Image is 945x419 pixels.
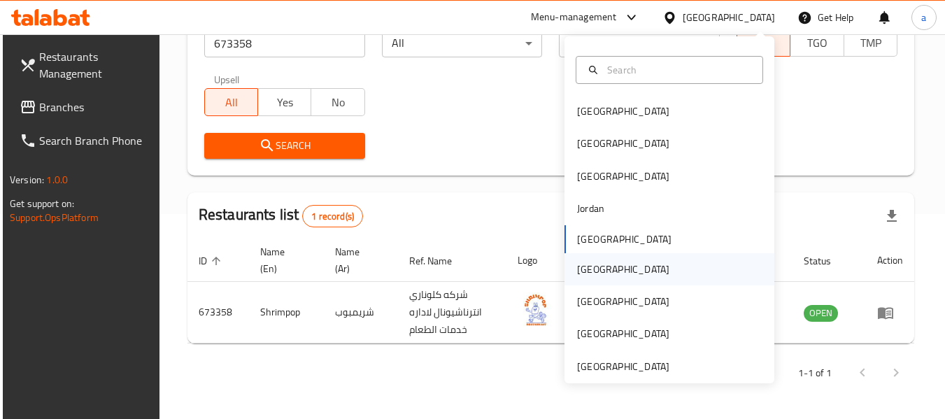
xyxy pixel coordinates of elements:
[39,99,150,115] span: Branches
[10,194,74,213] span: Get support on:
[10,208,99,227] a: Support.OpsPlatform
[335,243,381,277] span: Name (Ar)
[875,199,909,233] div: Export file
[577,359,669,374] div: [GEOGRAPHIC_DATA]
[850,33,892,53] span: TMP
[804,305,838,322] div: OPEN
[790,29,844,57] button: TGO
[204,133,365,159] button: Search
[187,282,249,343] td: 673358
[577,104,669,119] div: [GEOGRAPHIC_DATA]
[311,88,364,116] button: No
[577,201,604,216] div: Jordan
[324,282,398,343] td: شريمبوب
[214,74,240,84] label: Upsell
[506,239,569,282] th: Logo
[8,124,161,157] a: Search Branch Phone
[559,29,720,57] div: All
[577,136,669,151] div: [GEOGRAPHIC_DATA]
[798,364,832,382] p: 1-1 of 1
[577,262,669,277] div: [GEOGRAPHIC_DATA]
[39,132,150,149] span: Search Branch Phone
[683,10,775,25] div: [GEOGRAPHIC_DATA]
[382,29,543,57] div: All
[804,305,838,321] span: OPEN
[8,90,161,124] a: Branches
[10,171,44,189] span: Version:
[199,253,225,269] span: ID
[398,282,506,343] td: شركه كلوناري انترناشيونال لاداره خدمات الطعام
[796,33,838,53] span: TGO
[8,40,161,90] a: Restaurants Management
[303,210,362,223] span: 1 record(s)
[577,294,669,309] div: [GEOGRAPHIC_DATA]
[302,205,363,227] div: Total records count
[39,48,150,82] span: Restaurants Management
[409,253,470,269] span: Ref. Name
[199,204,363,227] h2: Restaurants list
[317,92,359,113] span: No
[577,169,669,184] div: [GEOGRAPHIC_DATA]
[804,253,849,269] span: Status
[877,304,903,321] div: Menu
[260,243,307,277] span: Name (En)
[866,239,914,282] th: Action
[518,292,553,327] img: Shrimpop
[215,137,354,155] span: Search
[602,62,754,78] input: Search
[249,282,324,343] td: Shrimpop
[264,92,306,113] span: Yes
[46,171,68,189] span: 1.0.0
[257,88,311,116] button: Yes
[844,29,897,57] button: TMP
[531,9,617,26] div: Menu-management
[204,29,365,57] input: Search for restaurant name or ID..
[577,326,669,341] div: [GEOGRAPHIC_DATA]
[187,239,914,343] table: enhanced table
[921,10,926,25] span: a
[211,92,253,113] span: All
[204,88,258,116] button: All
